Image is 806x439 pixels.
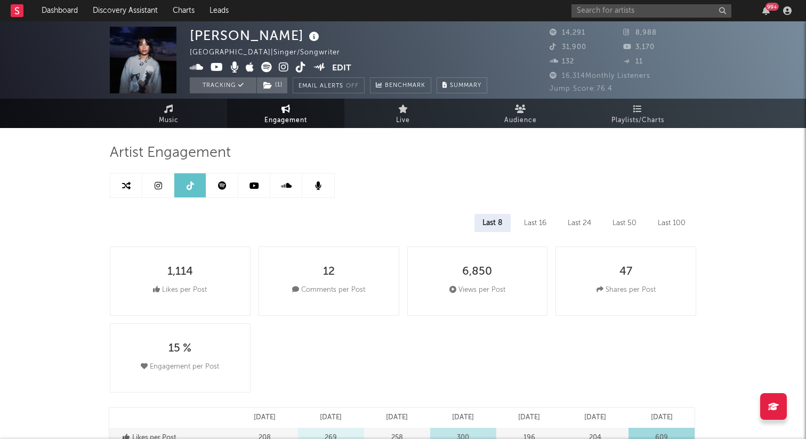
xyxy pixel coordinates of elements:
p: [DATE] [518,411,540,424]
span: Audience [504,114,537,127]
a: Music [110,99,227,128]
div: [GEOGRAPHIC_DATA] | Singer/Songwriter [190,46,352,59]
button: Tracking [190,77,256,93]
span: Playlists/Charts [611,114,664,127]
span: 3,170 [623,44,655,51]
a: Playlists/Charts [579,99,696,128]
a: Audience [462,99,579,128]
a: Benchmark [370,77,431,93]
a: Engagement [227,99,344,128]
div: Engagement per Post [141,361,219,373]
div: Shares per Post [597,284,656,297]
input: Search for artists [571,4,731,18]
p: [DATE] [254,411,276,424]
span: 14,291 [550,29,585,36]
div: [PERSON_NAME] [190,27,322,44]
button: (1) [257,77,287,93]
p: [DATE] [452,411,474,424]
div: Last 50 [604,214,644,232]
p: [DATE] [651,411,673,424]
button: Email AlertsOff [293,77,365,93]
div: Last 16 [516,214,554,232]
span: 31,900 [550,44,586,51]
button: 99+ [762,6,770,15]
div: 1,114 [167,266,193,278]
div: 47 [619,266,632,278]
span: 132 [550,58,574,65]
div: Views per Post [449,284,505,297]
div: 99 + [765,3,779,11]
span: Benchmark [385,79,425,92]
div: 6,850 [462,266,492,278]
span: Music [159,114,179,127]
span: Artist Engagement [110,147,231,159]
span: ( 1 ) [256,77,288,93]
button: Summary [437,77,487,93]
span: 8,988 [623,29,657,36]
div: Last 100 [650,214,694,232]
button: Edit [332,62,351,75]
div: Comments per Post [292,284,365,297]
p: [DATE] [320,411,342,424]
p: [DATE] [386,411,408,424]
span: Engagement [264,114,307,127]
div: Likes per Post [153,284,207,297]
a: Live [344,99,462,128]
div: 15 % [168,342,191,355]
span: Jump Score: 76.4 [550,85,612,92]
span: 11 [623,58,643,65]
span: 16,314 Monthly Listeners [550,73,650,79]
span: Live [396,114,410,127]
div: 12 [323,266,335,278]
div: Last 8 [474,214,511,232]
span: Summary [450,83,481,89]
p: [DATE] [584,411,606,424]
div: Last 24 [560,214,599,232]
em: Off [346,83,359,89]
